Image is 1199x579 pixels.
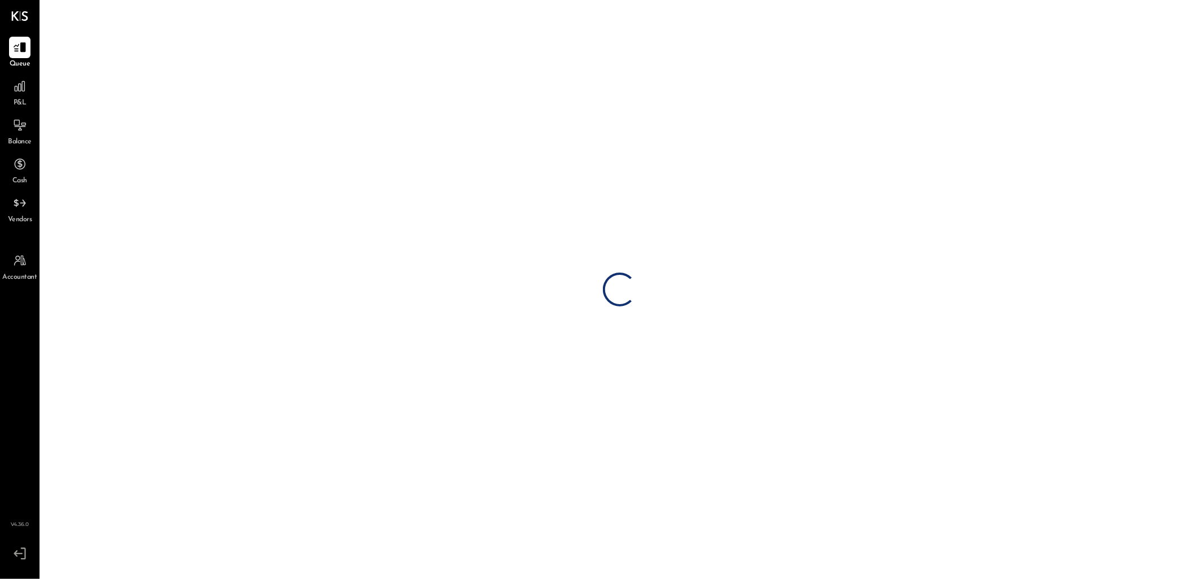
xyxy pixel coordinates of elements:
[1,115,39,147] a: Balance
[8,137,32,147] span: Balance
[1,76,39,108] a: P&L
[14,98,27,108] span: P&L
[8,215,32,225] span: Vendors
[3,273,37,283] span: Accountant
[10,59,30,69] span: Queue
[1,192,39,225] a: Vendors
[1,153,39,186] a: Cash
[1,37,39,69] a: Queue
[1,250,39,283] a: Accountant
[12,176,27,186] span: Cash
